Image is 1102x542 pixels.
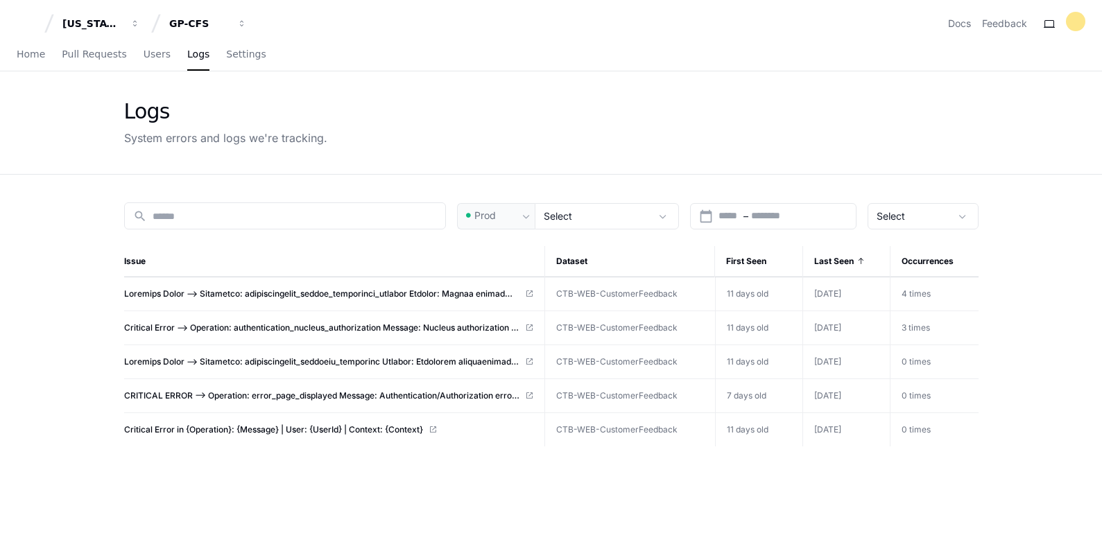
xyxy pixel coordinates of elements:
th: Issue [124,246,545,277]
a: Home [17,39,45,71]
td: CTB-WEB-CustomerFeedback [544,311,715,345]
span: First Seen [726,256,766,267]
td: 11 days old [715,345,802,378]
span: Select [544,210,572,222]
td: 11 days old [715,311,802,344]
a: Settings [226,39,266,71]
a: Docs [948,17,971,30]
span: – [743,209,748,223]
span: Users [144,50,171,58]
a: Critical Error in {Operation}: {Message} | User: {UserId} | Context: {Context} [124,424,533,435]
span: 0 times [902,390,931,401]
td: [DATE] [803,311,890,345]
span: Logs [187,50,209,58]
a: Logs [187,39,209,71]
a: Pull Requests [62,39,126,71]
td: [DATE] [803,379,890,413]
span: CRITICAL ERROR --> Operation: error_page_displayed Message: Authentication/Authorization error pa... [124,390,519,401]
div: [US_STATE] Pacific [62,17,122,30]
td: 11 days old [715,277,802,311]
span: Prod [474,209,496,222]
td: CTB-WEB-CustomerFeedback [544,413,715,447]
span: Loremips Dolor --> Sitametco: adipiscingelit_seddoe_temporinci_utlabor Etdolor: Magnaa enimadmini... [124,288,519,299]
span: 0 times [902,356,931,367]
td: CTB-WEB-CustomerFeedback [544,345,715,379]
a: Critical Error --> Operation: authentication_nucleus_authorization Message: Nucleus authorization... [124,322,533,333]
span: 3 times [902,322,930,333]
span: Select [877,210,905,222]
span: Critical Error --> Operation: authentication_nucleus_authorization Message: Nucleus authorization... [124,322,519,333]
a: Loremips Dolor --> Sitametco: adipiscingelit_seddoe_temporinci_utlabor Etdolor: Magnaa enimadmini... [124,288,533,299]
th: Occurrences [890,246,978,277]
span: Critical Error in {Operation}: {Message} | User: {UserId} | Context: {Context} [124,424,423,435]
td: [DATE] [803,277,890,311]
span: 0 times [902,424,931,435]
button: Open calendar [699,209,713,223]
span: 4 times [902,288,931,299]
span: Loremips Dolor --> Sitametco: adipiscingelit_seddoeiu_temporinc Utlabor: Etdolorem aliquaenimadmi... [124,356,519,367]
mat-icon: calendar_today [699,209,713,223]
a: Users [144,39,171,71]
div: GP-CFS [169,17,229,30]
button: Feedback [982,17,1027,30]
div: Logs [124,99,327,124]
button: GP-CFS [164,11,252,36]
span: Home [17,50,45,58]
mat-icon: search [133,209,147,223]
a: CRITICAL ERROR --> Operation: error_page_displayed Message: Authentication/Authorization error pa... [124,390,533,401]
button: [US_STATE] Pacific [57,11,146,36]
a: Loremips Dolor --> Sitametco: adipiscingelit_seddoeiu_temporinc Utlabor: Etdolorem aliquaenimadmi... [124,356,533,367]
td: CTB-WEB-CustomerFeedback [544,379,715,413]
td: [DATE] [803,413,890,447]
span: Pull Requests [62,50,126,58]
span: Settings [226,50,266,58]
td: [DATE] [803,345,890,379]
div: System errors and logs we're tracking. [124,130,327,146]
td: 7 days old [715,379,802,412]
th: Dataset [544,246,715,277]
td: 11 days old [715,413,802,446]
span: Last Seen [814,256,854,267]
td: CTB-WEB-CustomerFeedback [544,277,715,311]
